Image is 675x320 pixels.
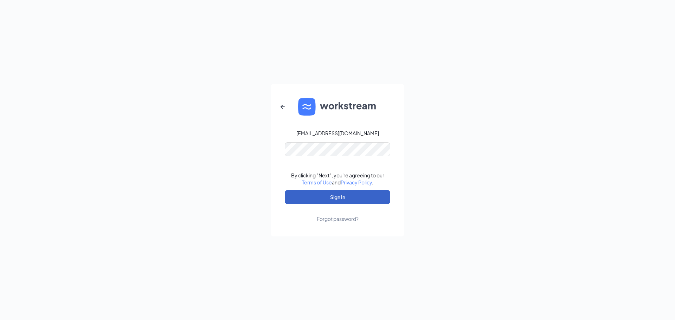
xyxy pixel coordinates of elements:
[291,172,384,186] div: By clicking "Next", you're agreeing to our and .
[285,190,390,204] button: Sign In
[302,179,332,185] a: Terms of Use
[296,130,379,137] div: [EMAIL_ADDRESS][DOMAIN_NAME]
[341,179,372,185] a: Privacy Policy
[278,103,287,111] svg: ArrowLeftNew
[274,98,291,115] button: ArrowLeftNew
[317,215,359,222] div: Forgot password?
[317,204,359,222] a: Forgot password?
[298,98,377,116] img: WS logo and Workstream text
